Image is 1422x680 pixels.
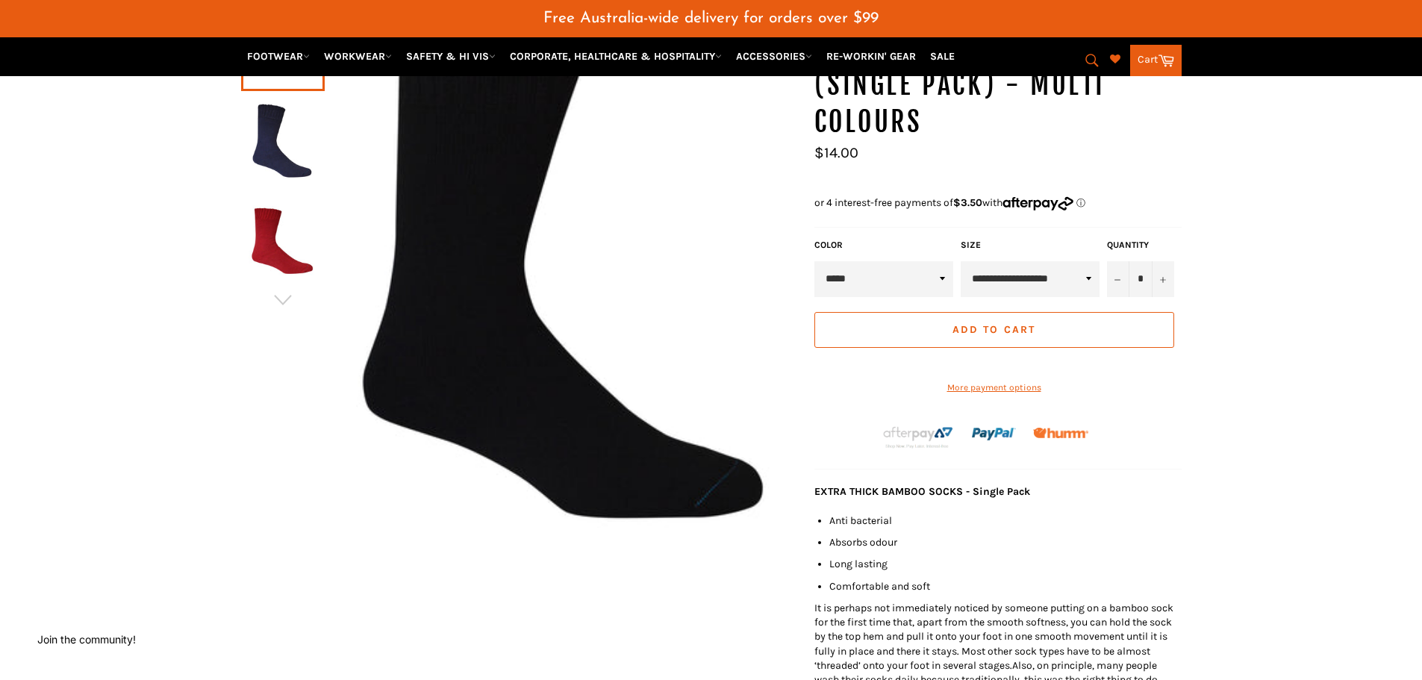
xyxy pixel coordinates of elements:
[961,239,1100,252] label: Size
[249,102,317,184] img: Bamboo Textiles Extra Thick Bamboo Socks (Single Pack) - Multi Colours - Workin' Gear
[730,43,818,69] a: ACCESSORIES
[814,144,858,161] span: $14.00
[37,633,136,646] button: Join the community!
[829,557,1182,571] li: Long lasting
[543,10,879,26] span: Free Australia-wide delivery for orders over $99
[814,381,1174,394] a: More payment options
[1107,261,1129,297] button: Reduce item quantity by one
[814,312,1174,348] button: Add to Cart
[924,43,961,69] a: SALE
[241,43,316,69] a: FOOTWEAR
[504,43,728,69] a: CORPORATE, HEALTHCARE & HOSPITALITY
[318,43,398,69] a: WORKWEAR
[1130,45,1182,76] a: Cart
[829,514,1182,528] li: Anti bacterial
[829,535,1182,549] li: Absorbs odour
[972,412,1016,456] img: paypal.png
[814,239,953,252] label: Color
[952,323,1035,336] span: Add to Cart
[882,425,955,450] img: Afterpay-Logo-on-dark-bg_large.png
[814,485,1030,498] strong: EXTRA THICK BAMBOO SOCKS - Single Pack
[820,43,922,69] a: RE-WORKIN' GEAR
[1152,261,1174,297] button: Increase item quantity by one
[1033,428,1088,439] img: Humm_core_logo_RGB-01_300x60px_small_195d8312-4386-4de7-b182-0ef9b6303a37.png
[400,43,502,69] a: SAFETY & HI VIS
[249,202,317,284] img: Bamboo Textiles Extra Thick Bamboo Socks (Single Pack) - Multi Colours - Workin' Gear
[1107,239,1174,252] label: Quantity
[829,579,1182,593] li: Comfortable and soft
